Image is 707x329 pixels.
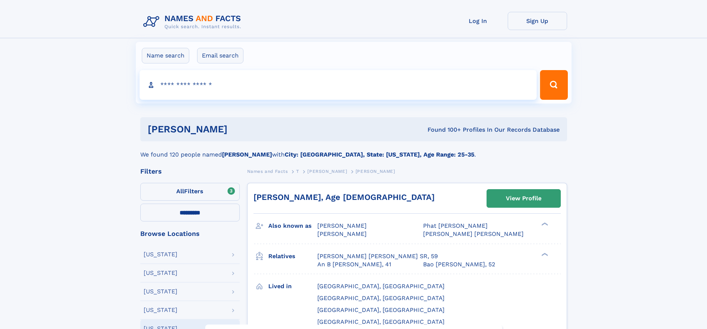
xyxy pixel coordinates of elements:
[144,307,177,313] div: [US_STATE]
[148,125,328,134] h1: [PERSON_NAME]
[268,250,317,263] h3: Relatives
[307,169,347,174] span: [PERSON_NAME]
[448,12,508,30] a: Log In
[268,280,317,293] h3: Lived in
[317,230,367,237] span: [PERSON_NAME]
[268,220,317,232] h3: Also known as
[317,295,445,302] span: [GEOGRAPHIC_DATA], [GEOGRAPHIC_DATA]
[423,230,524,237] span: [PERSON_NAME] [PERSON_NAME]
[176,188,184,195] span: All
[140,168,240,175] div: Filters
[140,183,240,201] label: Filters
[140,12,247,32] img: Logo Names and Facts
[140,70,537,100] input: search input
[327,126,560,134] div: Found 100+ Profiles In Our Records Database
[317,252,438,260] a: [PERSON_NAME] [PERSON_NAME] SR, 59
[540,222,549,227] div: ❯
[487,190,560,207] a: View Profile
[140,230,240,237] div: Browse Locations
[144,251,177,257] div: [US_STATE]
[317,222,367,229] span: [PERSON_NAME]
[296,169,299,174] span: T
[140,141,567,159] div: We found 120 people named with .
[540,252,549,257] div: ❯
[506,190,541,207] div: View Profile
[317,306,445,313] span: [GEOGRAPHIC_DATA], [GEOGRAPHIC_DATA]
[317,283,445,290] span: [GEOGRAPHIC_DATA], [GEOGRAPHIC_DATA]
[144,289,177,295] div: [US_STATE]
[144,270,177,276] div: [US_STATE]
[285,151,474,158] b: City: [GEOGRAPHIC_DATA], State: [US_STATE], Age Range: 25-35
[317,260,391,269] a: An B [PERSON_NAME], 41
[197,48,243,63] label: Email search
[508,12,567,30] a: Sign Up
[253,193,435,202] a: [PERSON_NAME], Age [DEMOGRAPHIC_DATA]
[540,70,567,100] button: Search Button
[142,48,189,63] label: Name search
[307,167,347,176] a: [PERSON_NAME]
[423,222,488,229] span: Phat [PERSON_NAME]
[222,151,272,158] b: [PERSON_NAME]
[317,318,445,325] span: [GEOGRAPHIC_DATA], [GEOGRAPHIC_DATA]
[423,260,495,269] a: Bao [PERSON_NAME], 52
[296,167,299,176] a: T
[356,169,395,174] span: [PERSON_NAME]
[247,167,288,176] a: Names and Facts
